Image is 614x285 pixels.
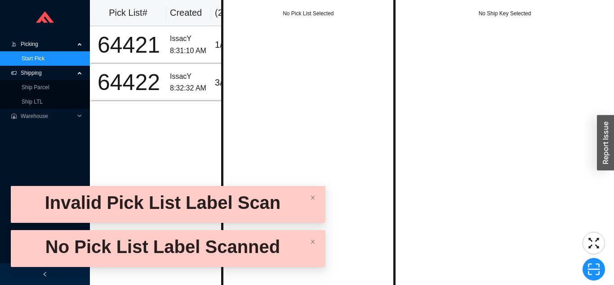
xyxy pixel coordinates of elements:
[170,71,208,83] div: IssacY
[95,71,163,94] div: 64422
[170,33,208,45] div: IssacY
[170,82,208,95] div: 8:32:32 AM
[583,232,605,254] button: fullscreen
[583,236,605,250] span: fullscreen
[170,45,208,57] div: 8:31:10 AM
[223,9,394,18] div: No Pick List Selected
[18,235,307,258] div: No Pick List Label Scanned
[21,66,75,80] span: Shipping
[215,75,242,90] div: 3 / 3
[215,5,244,20] div: ( 2 )
[215,37,242,52] div: 1 / 1
[21,109,75,123] span: Warehouse
[22,84,49,90] a: Ship Parcel
[95,34,163,56] div: 64421
[18,191,307,214] div: Invalid Pick List Label Scan
[22,55,44,62] a: Start Pick
[21,37,75,51] span: Picking
[22,99,43,105] a: Ship LTL
[310,195,316,200] span: close
[310,239,316,244] span: close
[583,258,605,280] button: scan
[583,262,605,276] span: scan
[396,9,614,18] div: No Ship Key Selected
